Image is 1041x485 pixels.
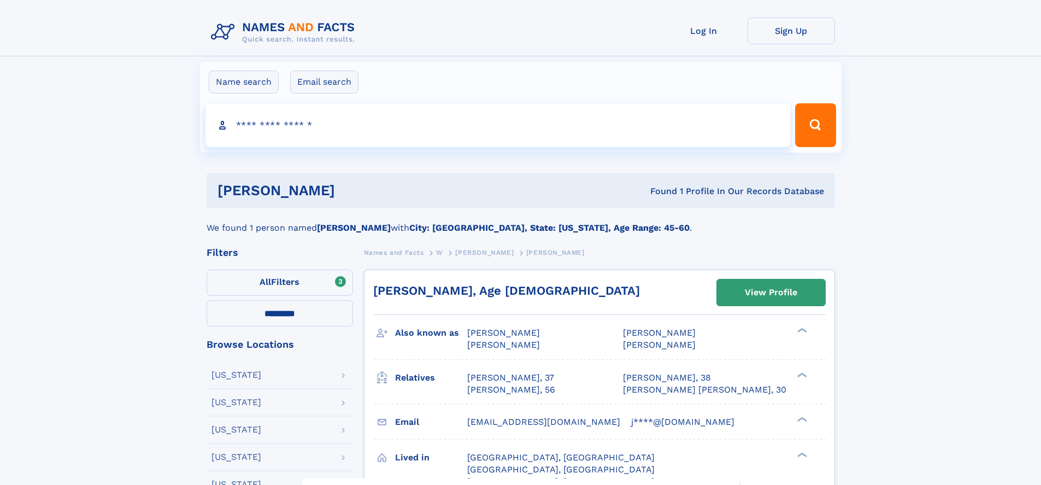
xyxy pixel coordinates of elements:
[409,223,690,233] b: City: [GEOGRAPHIC_DATA], State: [US_STATE], Age Range: 45-60
[795,103,836,147] button: Search Button
[467,328,540,338] span: [PERSON_NAME]
[623,384,786,396] a: [PERSON_NAME] [PERSON_NAME], 30
[364,246,424,259] a: Names and Facts
[455,249,514,256] span: [PERSON_NAME]
[467,384,555,396] a: [PERSON_NAME], 56
[795,327,808,334] div: ❯
[211,425,261,434] div: [US_STATE]
[207,208,835,235] div: We found 1 person named with .
[795,371,808,378] div: ❯
[395,369,467,387] h3: Relatives
[436,249,443,256] span: W
[217,184,493,197] h1: [PERSON_NAME]
[717,279,825,306] a: View Profile
[467,464,655,475] span: [GEOGRAPHIC_DATA], [GEOGRAPHIC_DATA]
[492,185,824,197] div: Found 1 Profile In Our Records Database
[205,103,791,147] input: search input
[623,328,696,338] span: [PERSON_NAME]
[436,246,443,259] a: W
[395,448,467,467] h3: Lived in
[373,284,640,297] a: [PERSON_NAME], Age [DEMOGRAPHIC_DATA]
[455,246,514,259] a: [PERSON_NAME]
[211,371,261,379] div: [US_STATE]
[209,71,279,94] label: Name search
[290,71,358,94] label: Email search
[395,324,467,342] h3: Also known as
[526,249,585,256] span: [PERSON_NAME]
[395,413,467,431] h3: Email
[207,340,353,349] div: Browse Locations
[623,372,711,384] a: [PERSON_NAME], 38
[207,17,364,47] img: Logo Names and Facts
[207,270,353,296] label: Filters
[317,223,391,233] b: [PERSON_NAME]
[467,372,554,384] a: [PERSON_NAME], 37
[660,17,748,44] a: Log In
[467,417,620,427] span: [EMAIL_ADDRESS][DOMAIN_NAME]
[623,340,696,350] span: [PERSON_NAME]
[211,453,261,461] div: [US_STATE]
[745,280,797,305] div: View Profile
[748,17,835,44] a: Sign Up
[795,416,808,423] div: ❯
[467,340,540,350] span: [PERSON_NAME]
[467,452,655,463] span: [GEOGRAPHIC_DATA], [GEOGRAPHIC_DATA]
[260,277,271,287] span: All
[795,451,808,458] div: ❯
[211,398,261,407] div: [US_STATE]
[207,248,353,258] div: Filters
